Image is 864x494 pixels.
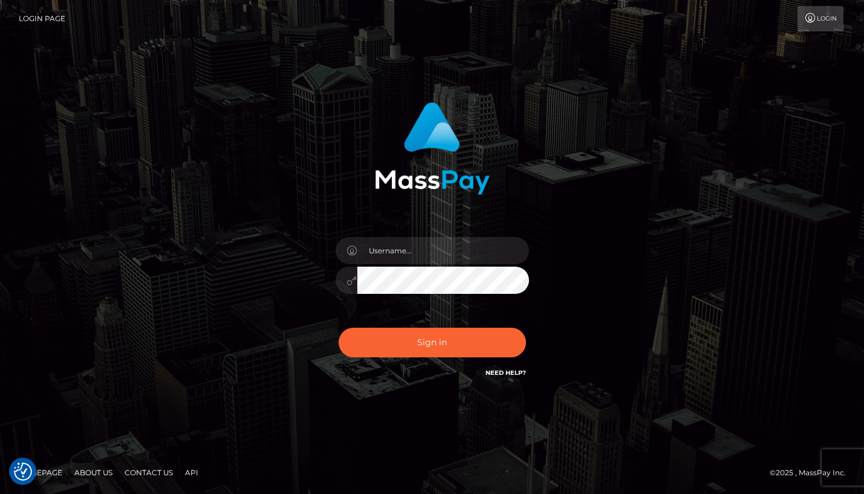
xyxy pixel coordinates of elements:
button: Consent Preferences [14,463,32,481]
a: Homepage [13,463,67,482]
a: Login Page [19,6,65,31]
img: Revisit consent button [14,463,32,481]
a: Login [797,6,843,31]
button: Sign in [339,328,526,357]
input: Username... [357,237,529,264]
img: MassPay Login [375,102,490,195]
div: © 2025 , MassPay Inc. [770,466,855,479]
a: API [180,463,203,482]
a: About Us [70,463,117,482]
a: Contact Us [120,463,178,482]
a: Need Help? [486,369,526,377]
